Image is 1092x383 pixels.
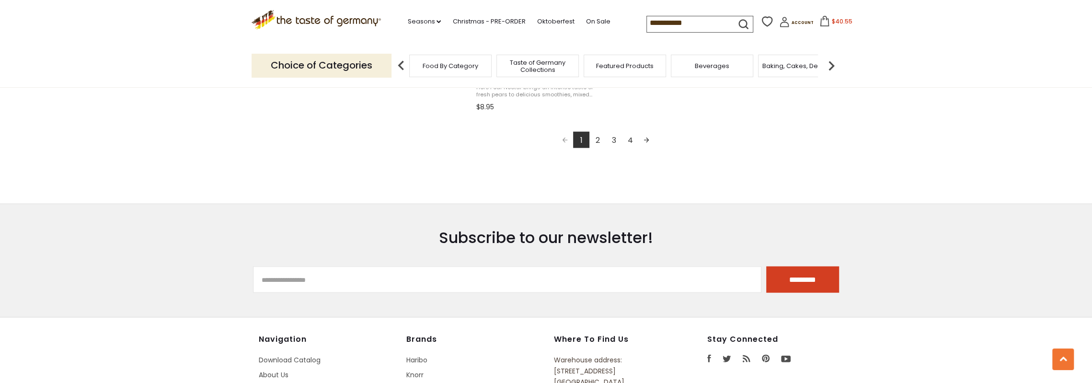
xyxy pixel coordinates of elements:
[573,132,589,148] a: 1
[606,132,622,148] a: 3
[476,84,600,99] span: Hero Pear Nectar brings an intense taste of fresh pears to delicious smoothies, mixed drink cockt...
[596,62,654,70] a: Featured Products
[622,132,638,148] a: 4
[537,16,574,27] a: Oktoberfest
[832,17,852,25] span: $40.55
[259,355,321,365] a: Download Catalog
[476,102,494,112] span: $8.95
[406,335,544,344] h4: Brands
[638,132,655,148] a: Next page
[391,56,411,75] img: previous arrow
[589,132,606,148] a: 2
[779,17,814,31] a: Account
[259,335,397,344] h4: Navigation
[554,335,663,344] h4: Where to find us
[406,355,427,365] a: Haribo
[407,16,441,27] a: Seasons
[452,16,525,27] a: Christmas - PRE-ORDER
[695,62,729,70] a: Beverages
[252,54,391,77] p: Choice of Categories
[816,16,856,30] button: $40.55
[792,20,814,25] span: Account
[253,228,839,247] h3: Subscribe to our newsletter!
[499,59,576,73] a: Taste of Germany Collections
[822,56,841,75] img: next arrow
[707,335,834,344] h4: Stay Connected
[406,370,424,380] a: Knorr
[762,62,837,70] a: Baking, Cakes, Desserts
[259,370,288,380] a: About Us
[423,62,478,70] a: Food By Category
[476,132,736,151] div: Pagination
[586,16,610,27] a: On Sale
